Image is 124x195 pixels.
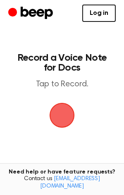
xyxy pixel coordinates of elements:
[15,53,109,73] h1: Record a Voice Note for Docs
[82,5,116,22] a: Log in
[8,5,55,21] a: Beep
[15,79,109,90] p: Tap to Record.
[5,176,119,190] span: Contact us
[40,176,100,189] a: [EMAIL_ADDRESS][DOMAIN_NAME]
[50,103,74,128] img: Beep Logo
